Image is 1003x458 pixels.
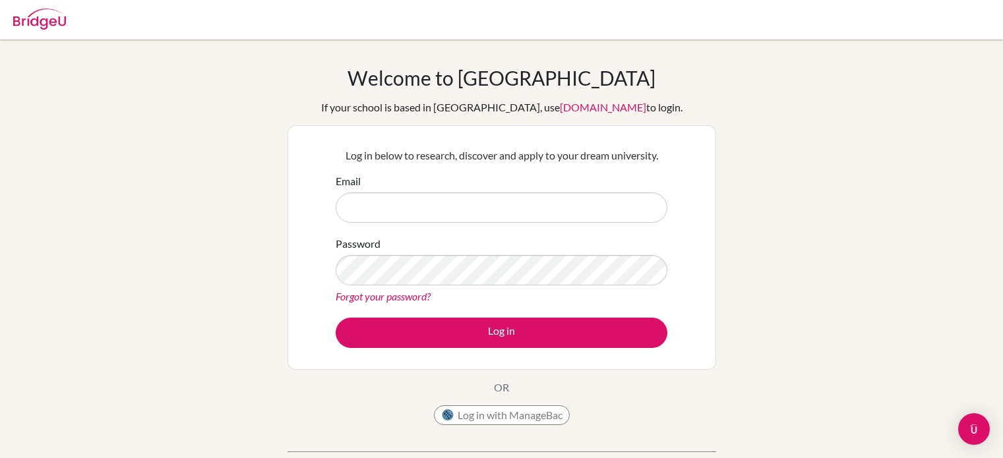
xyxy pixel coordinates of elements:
[434,405,570,425] button: Log in with ManageBac
[336,290,431,302] a: Forgot your password?
[336,173,361,189] label: Email
[494,380,509,395] p: OR
[958,413,990,445] div: Open Intercom Messenger
[13,9,66,30] img: Bridge-U
[321,100,683,115] div: If your school is based in [GEOGRAPHIC_DATA], use to login.
[336,236,380,252] label: Password
[336,318,667,348] button: Log in
[560,101,646,113] a: [DOMAIN_NAME]
[348,66,655,90] h1: Welcome to [GEOGRAPHIC_DATA]
[336,148,667,163] p: Log in below to research, discover and apply to your dream university.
